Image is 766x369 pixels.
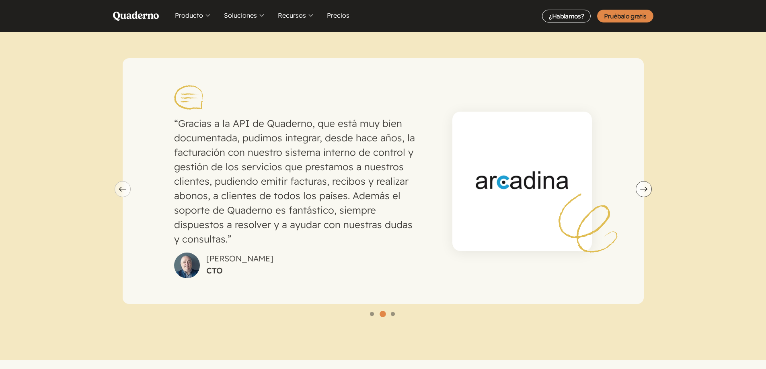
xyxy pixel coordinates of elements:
[206,253,273,278] div: [PERSON_NAME]
[174,116,417,246] p: Gracias a la API de Quaderno, que está muy bien documentada, pudimos integrar, desde hace años, l...
[452,112,592,251] img: Arcadina logo
[206,265,273,277] cite: CTO
[597,10,653,22] a: Pruébalo gratis
[123,58,644,304] div: slide 2
[174,253,200,278] img: Photo of Jose Alberto Hernandis
[123,58,644,304] div: carousel
[542,10,591,22] a: ¿Hablamos?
